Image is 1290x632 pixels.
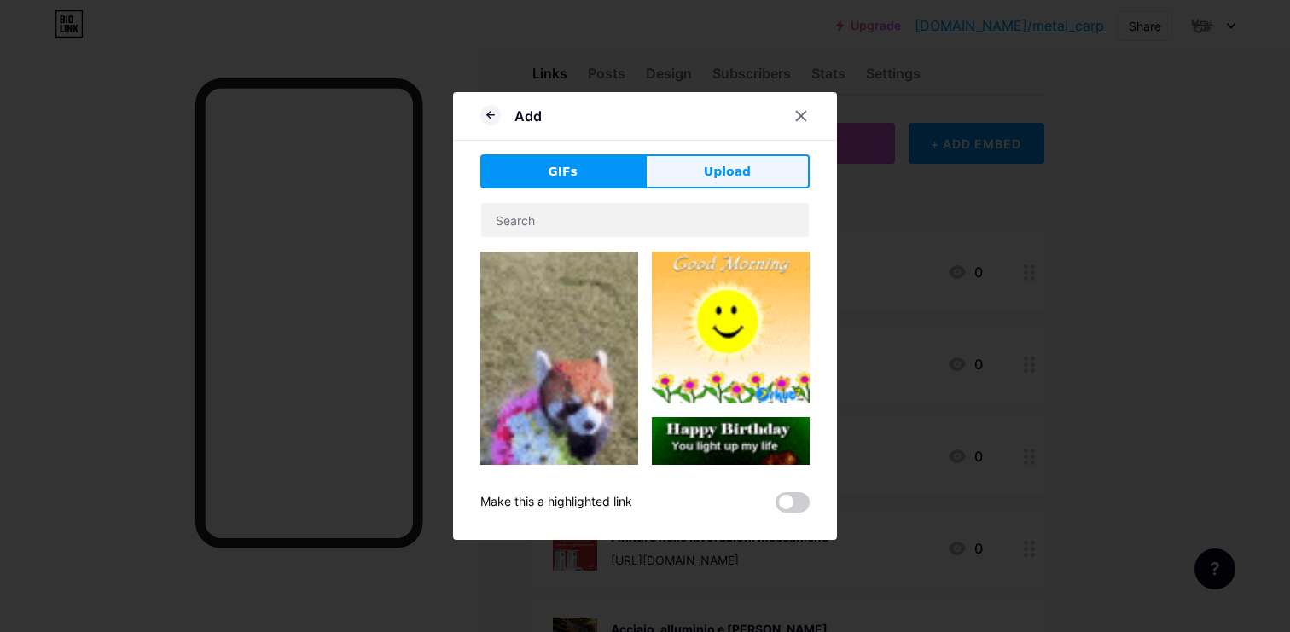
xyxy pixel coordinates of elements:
[645,154,810,188] button: Upload
[481,203,809,237] input: Search
[704,163,751,181] span: Upload
[480,252,638,533] img: Gihpy
[548,163,578,181] span: GIFs
[652,417,810,575] img: Gihpy
[652,252,810,403] img: Gihpy
[514,106,542,126] div: Add
[480,492,632,513] div: Make this a highlighted link
[480,154,645,188] button: GIFs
